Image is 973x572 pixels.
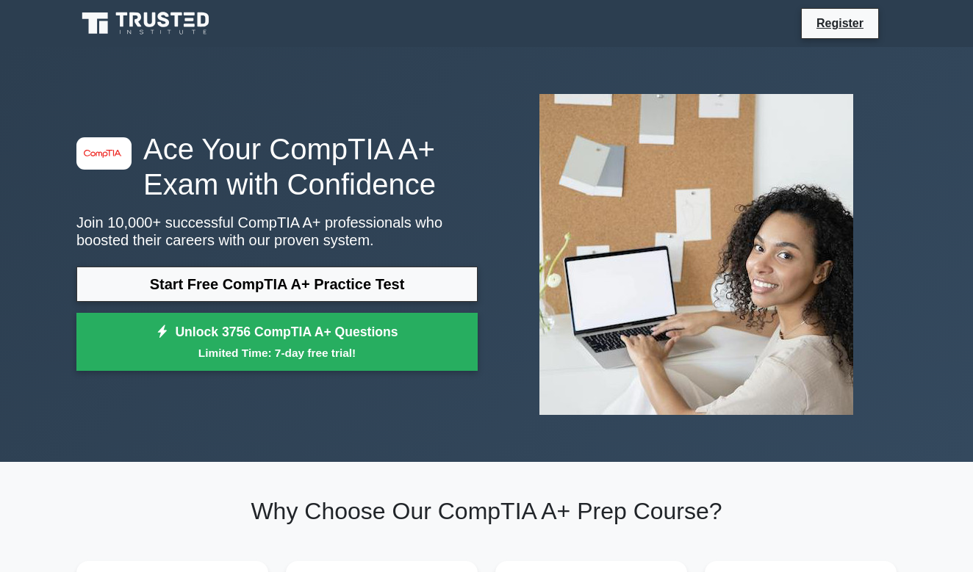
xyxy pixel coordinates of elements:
small: Limited Time: 7-day free trial! [95,344,459,361]
p: Join 10,000+ successful CompTIA A+ professionals who boosted their careers with our proven system. [76,214,478,249]
a: Unlock 3756 CompTIA A+ QuestionsLimited Time: 7-day free trial! [76,313,478,372]
h1: Ace Your CompTIA A+ Exam with Confidence [76,131,478,202]
a: Start Free CompTIA A+ Practice Test [76,267,478,302]
h2: Why Choose Our CompTIA A+ Prep Course? [76,497,897,525]
a: Register [808,14,872,32]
